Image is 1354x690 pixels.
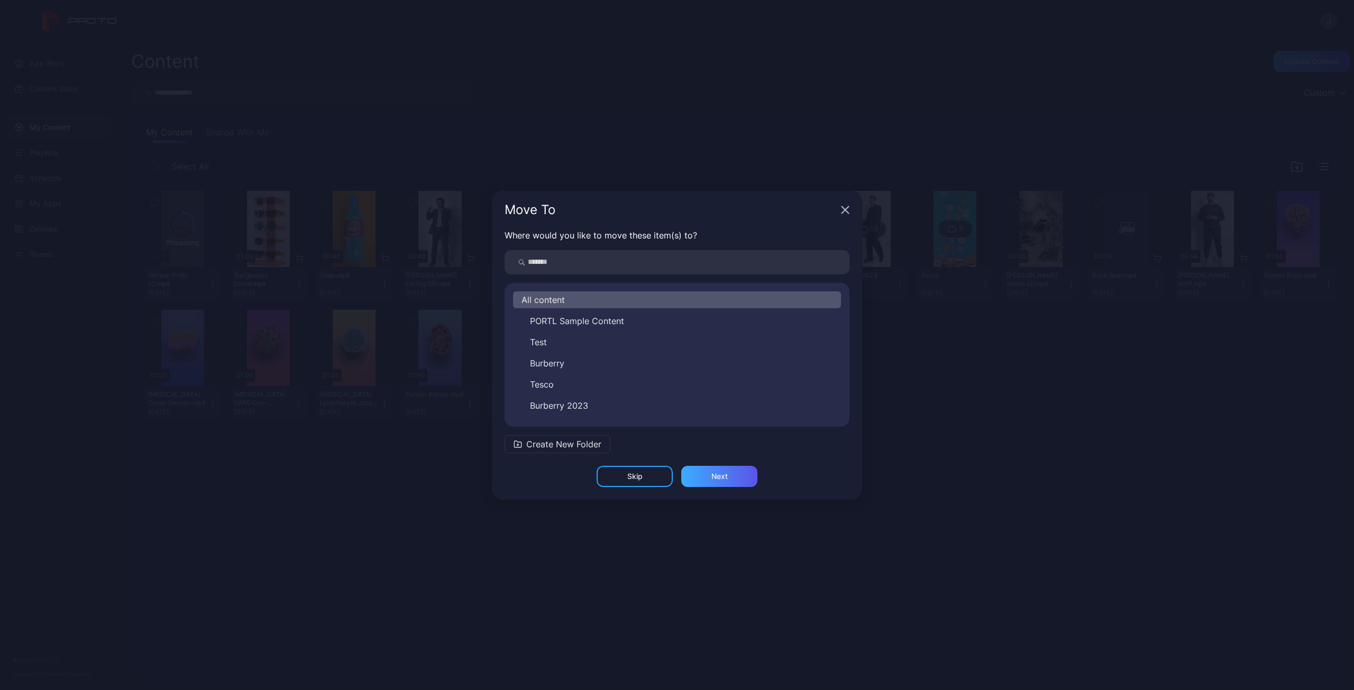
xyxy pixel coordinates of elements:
button: Next [681,466,757,487]
span: Tesco [530,378,554,391]
p: Where would you like to move these item(s) to? [505,229,849,242]
span: Create New Folder [526,438,601,450]
span: Burberry 2023 [530,399,588,412]
button: PORTL Sample Content [513,312,841,329]
button: Burberry 2023 [513,397,841,414]
button: Skip [597,466,673,487]
div: Skip [627,472,643,481]
span: Burberry [530,357,564,370]
span: All content [522,293,565,306]
button: Burberry [513,355,841,372]
div: Next [711,472,728,481]
span: Test [530,336,547,348]
button: Create New Folder [505,435,610,453]
button: Test [513,334,841,351]
span: PORTL Sample Content [530,315,624,327]
button: Tesco [513,376,841,393]
div: Move To [505,204,837,216]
